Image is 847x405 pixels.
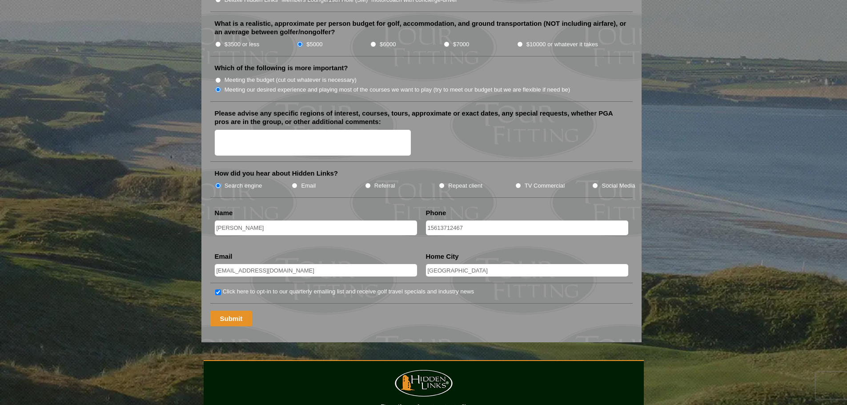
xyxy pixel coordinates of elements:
label: Home City [426,252,459,261]
input: Submit [210,311,253,326]
label: $7000 [453,40,469,49]
label: Social Media [602,181,635,190]
label: Please advise any specific regions of interest, courses, tours, approximate or exact dates, any s... [215,109,628,126]
label: $6000 [380,40,396,49]
label: Email [301,181,316,190]
label: Meeting our desired experience and playing most of the courses we want to play (try to meet our b... [225,85,570,94]
label: $10000 or whatever it takes [526,40,598,49]
label: Search engine [225,181,262,190]
label: Referral [374,181,395,190]
label: Meeting the budget (cut out whatever is necessary) [225,76,357,84]
label: $3500 or less [225,40,260,49]
label: Phone [426,209,446,217]
label: Email [215,252,233,261]
label: What is a realistic, approximate per person budget for golf, accommodation, and ground transporta... [215,19,628,36]
label: Repeat client [448,181,482,190]
label: TV Commercial [525,181,565,190]
label: Which of the following is more important? [215,64,348,72]
label: Name [215,209,233,217]
label: How did you hear about Hidden Links? [215,169,338,178]
label: Click here to opt-in to our quarterly emailing list and receive golf travel specials and industry... [223,287,474,296]
label: $5000 [306,40,322,49]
